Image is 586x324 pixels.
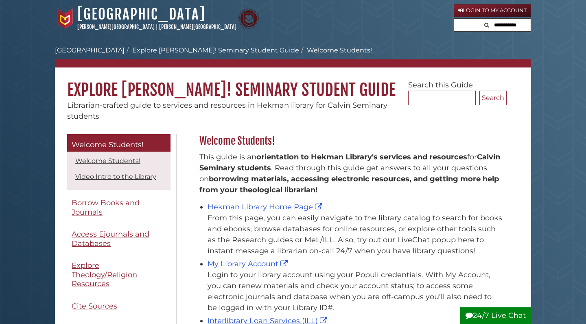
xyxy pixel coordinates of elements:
[72,230,149,248] span: Access Ejournals and Databases
[208,259,290,268] a: My Library Account
[484,22,489,28] i: Search
[55,9,75,29] img: Calvin University
[479,91,507,105] button: Search
[132,46,299,54] a: Explore [PERSON_NAME]! Seminary Student Guide
[72,302,117,311] span: Cite Sources
[460,307,531,324] button: 24/7 Live Chat
[199,174,499,194] b: borrowing materials, accessing electronic resources, and getting more help from your theological ...
[482,19,492,30] button: Search
[67,225,171,252] a: Access Ejournals and Databases
[299,46,372,55] li: Welcome Students!
[67,257,171,293] a: Explore Theology/Religion Resources
[208,270,503,313] div: Login to your library account using your Populi credentials. With My Account, you can renew mater...
[55,67,531,100] h1: Explore [PERSON_NAME]! Seminary Student Guide
[72,261,137,288] span: Explore Theology/Religion Resources
[208,202,324,211] a: Hekman Library Home Page
[77,24,155,30] a: [PERSON_NAME][GEOGRAPHIC_DATA]
[75,173,156,180] a: Video Intro to the Library
[55,46,531,67] nav: breadcrumb
[67,297,171,315] a: Cite Sources
[256,152,467,161] strong: orientation to Hekman Library's services and resources
[67,134,171,152] a: Welcome Students!
[199,152,500,172] strong: Calvin Seminary students
[195,135,507,148] h2: Welcome Students!
[55,46,125,54] a: [GEOGRAPHIC_DATA]
[159,24,236,30] a: [PERSON_NAME][GEOGRAPHIC_DATA]
[238,9,259,29] img: Calvin Theological Seminary
[77,5,206,23] a: [GEOGRAPHIC_DATA]
[156,24,158,30] span: |
[199,152,500,194] span: This guide is an for . Read through this guide get answers to all your questions on
[67,101,387,121] span: Librarian-crafted guide to services and resources in Hekman library for Calvin Seminary students
[67,194,171,221] a: Borrow Books and Journals
[208,213,503,257] div: From this page, you can easily navigate to the library catalog to search for books and ebooks, br...
[454,4,531,17] a: Login to My Account
[72,198,140,217] span: Borrow Books and Journals
[72,140,144,149] span: Welcome Students!
[75,157,140,165] a: Welcome Students!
